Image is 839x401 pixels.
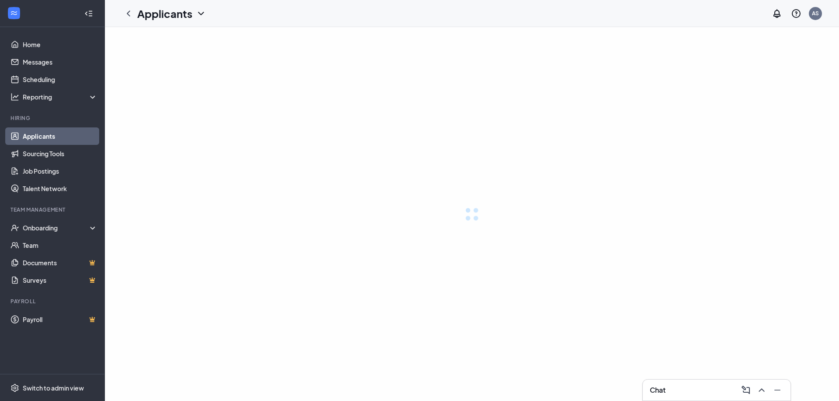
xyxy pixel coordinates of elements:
[738,383,752,397] button: ComposeMessage
[10,9,18,17] svg: WorkstreamLogo
[10,206,96,213] div: Team Management
[23,271,97,289] a: SurveysCrown
[772,8,782,19] svg: Notifications
[23,311,97,328] a: PayrollCrown
[196,8,206,19] svg: ChevronDown
[23,93,98,101] div: Reporting
[812,10,819,17] div: AS
[23,384,84,392] div: Switch to admin view
[84,9,93,18] svg: Collapse
[23,254,97,271] a: DocumentsCrown
[23,236,97,254] a: Team
[741,385,751,395] svg: ComposeMessage
[23,127,97,145] a: Applicants
[23,71,97,88] a: Scheduling
[137,6,192,21] h1: Applicants
[754,383,768,397] button: ChevronUp
[23,36,97,53] a: Home
[10,384,19,392] svg: Settings
[23,180,97,197] a: Talent Network
[23,162,97,180] a: Job Postings
[791,8,801,19] svg: QuestionInfo
[772,385,783,395] svg: Minimize
[10,298,96,305] div: Payroll
[23,145,97,162] a: Sourcing Tools
[756,385,767,395] svg: ChevronUp
[10,223,19,232] svg: UserCheck
[650,385,666,395] h3: Chat
[23,223,98,232] div: Onboarding
[10,93,19,101] svg: Analysis
[10,114,96,122] div: Hiring
[770,383,784,397] button: Minimize
[23,53,97,71] a: Messages
[123,8,134,19] svg: ChevronLeft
